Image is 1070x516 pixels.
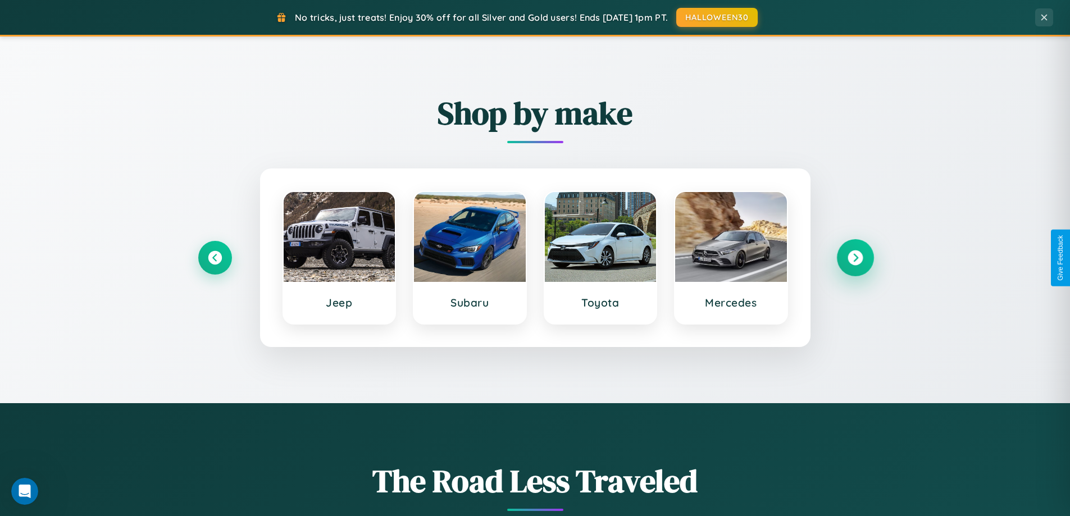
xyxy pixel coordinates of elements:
[556,296,645,309] h3: Toyota
[686,296,776,309] h3: Mercedes
[295,12,668,23] span: No tricks, just treats! Enjoy 30% off for all Silver and Gold users! Ends [DATE] 1pm PT.
[676,8,758,27] button: HALLOWEEN30
[295,296,384,309] h3: Jeep
[198,459,872,503] h1: The Road Less Traveled
[1057,235,1064,281] div: Give Feedback
[198,92,872,135] h2: Shop by make
[11,478,38,505] iframe: Intercom live chat
[425,296,514,309] h3: Subaru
